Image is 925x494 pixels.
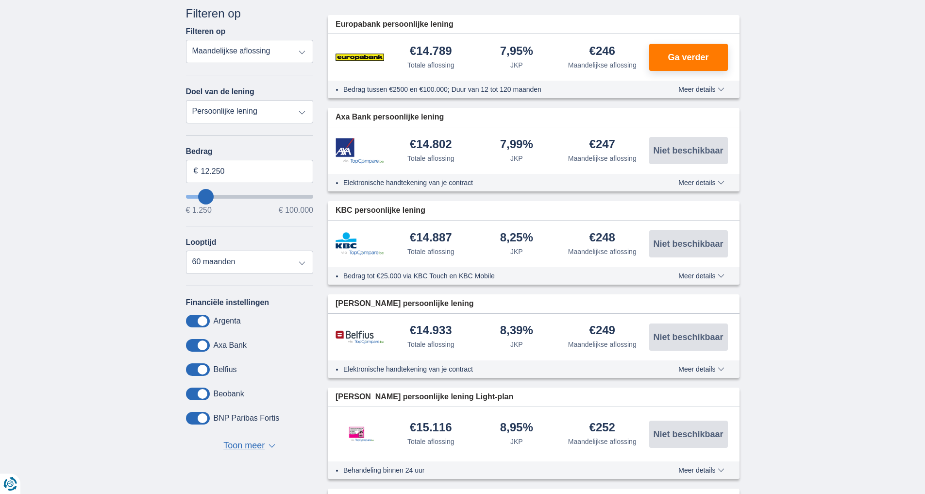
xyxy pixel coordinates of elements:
img: product.pl.alt Europabank [336,45,384,69]
label: Argenta [214,317,241,325]
button: Niet beschikbaar [649,324,728,351]
button: Meer details [671,179,731,187]
div: JKP [510,153,523,163]
div: €14.933 [410,324,452,338]
label: Doel van de lening [186,87,254,96]
li: Elektronische handtekening van je contract [343,364,643,374]
div: Maandelijkse aflossing [568,247,637,256]
button: Meer details [671,365,731,373]
div: €249 [589,324,615,338]
label: Belfius [214,365,237,374]
label: Axa Bank [214,341,247,350]
span: [PERSON_NAME] persoonlijke lening [336,298,473,309]
div: JKP [510,247,523,256]
div: €14.802 [410,138,452,152]
div: 8,25% [500,232,533,245]
label: Looptijd [186,238,217,247]
li: Behandeling binnen 24 uur [343,465,643,475]
button: Ga verder [649,44,728,71]
img: product.pl.alt Axa Bank [336,138,384,164]
li: Elektronische handtekening van je contract [343,178,643,187]
div: €15.116 [410,422,452,435]
label: Filteren op [186,27,226,36]
button: Meer details [671,272,731,280]
div: €252 [589,422,615,435]
button: Niet beschikbaar [649,137,728,164]
div: Maandelijkse aflossing [568,437,637,446]
img: product.pl.alt KBC [336,232,384,256]
label: Financiële instellingen [186,298,269,307]
div: Totale aflossing [407,437,454,446]
div: JKP [510,340,523,349]
div: 7,95% [500,45,533,58]
span: Europabank persoonlijke lening [336,19,454,30]
li: Bedrag tussen €2500 en €100.000; Duur van 12 tot 120 maanden [343,85,643,94]
div: 8,39% [500,324,533,338]
span: ▼ [269,444,275,448]
span: € [194,166,198,177]
div: €247 [589,138,615,152]
img: product.pl.alt Leemans Kredieten [336,417,384,452]
span: Toon meer [223,440,265,452]
div: Totale aflossing [407,153,454,163]
label: BNP Paribas Fortis [214,414,280,423]
span: Axa Bank persoonlijke lening [336,112,444,123]
button: Niet beschikbaar [649,230,728,257]
div: €246 [589,45,615,58]
div: €14.789 [410,45,452,58]
input: wantToBorrow [186,195,314,199]
label: Beobank [214,390,244,398]
span: Niet beschikbaar [653,239,723,248]
div: €14.887 [410,232,452,245]
button: Meer details [671,466,731,474]
span: Ga verder [668,53,708,62]
span: Meer details [678,366,724,373]
span: Niet beschikbaar [653,333,723,341]
div: 7,99% [500,138,533,152]
span: Niet beschikbaar [653,430,723,439]
span: Meer details [678,273,724,279]
button: Toon meer ▼ [220,439,278,453]
li: Bedrag tot €25.000 via KBC Touch en KBC Mobile [343,271,643,281]
div: Maandelijkse aflossing [568,340,637,349]
img: product.pl.alt Belfius [336,330,384,344]
span: Meer details [678,467,724,474]
div: Maandelijkse aflossing [568,60,637,70]
div: Totale aflossing [407,340,454,349]
div: JKP [510,437,523,446]
div: €248 [589,232,615,245]
div: 8,95% [500,422,533,435]
span: [PERSON_NAME] persoonlijke lening Light-plan [336,392,513,403]
label: Bedrag [186,147,314,156]
span: € 100.000 [279,206,313,214]
span: Meer details [678,179,724,186]
div: Totale aflossing [407,60,454,70]
div: JKP [510,60,523,70]
button: Niet beschikbaar [649,421,728,448]
div: Maandelijkse aflossing [568,153,637,163]
span: € 1.250 [186,206,212,214]
span: Meer details [678,86,724,93]
div: Filteren op [186,5,314,22]
button: Meer details [671,85,731,93]
span: KBC persoonlijke lening [336,205,425,216]
span: Niet beschikbaar [653,146,723,155]
div: Totale aflossing [407,247,454,256]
